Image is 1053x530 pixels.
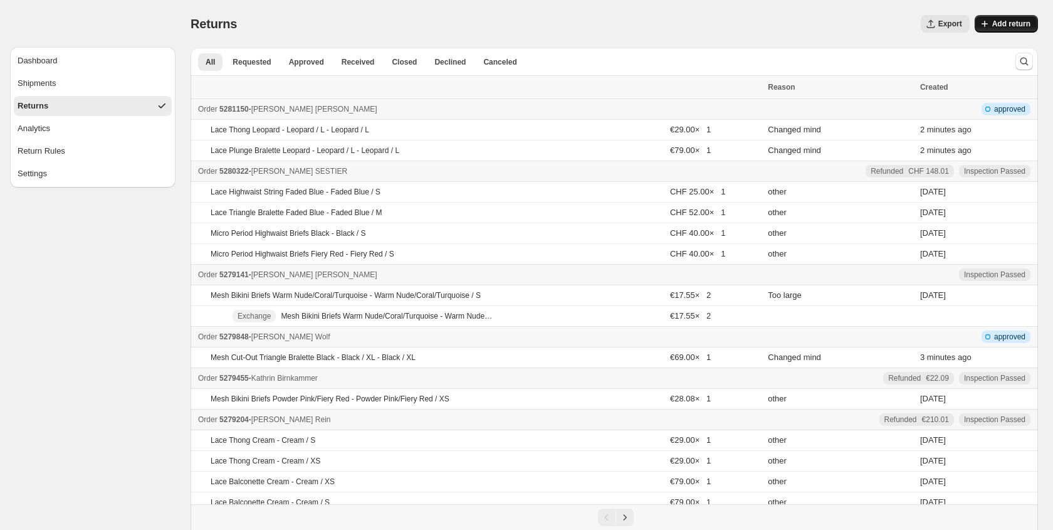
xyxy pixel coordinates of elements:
[219,270,249,279] span: 5279141
[198,374,217,383] span: Order
[233,57,271,67] span: Requested
[764,120,916,140] td: Changed mind
[670,497,711,507] span: €79.00 × 1
[198,413,760,426] div: -
[198,415,217,424] span: Order
[219,105,249,114] span: 5281150
[392,57,417,67] span: Closed
[871,166,949,176] div: Refunded
[211,146,399,156] p: Lace Plunge Bralette Leopard - Leopard / L - Leopard / L
[764,389,916,410] td: other
[251,415,331,424] span: [PERSON_NAME] Rein
[920,394,946,403] time: Monday, August 11, 2025 at 11:35:26 AM
[920,352,972,362] time: Tuesday, August 19, 2025 at 9:11:42 AM
[670,187,726,196] span: CHF 25.00 × 1
[206,57,215,67] span: All
[670,477,711,486] span: €79.00 × 1
[219,332,249,341] span: 5279848
[670,249,726,258] span: CHF 40.00 × 1
[198,103,760,115] div: -
[251,270,377,279] span: [PERSON_NAME] [PERSON_NAME]
[198,332,217,341] span: Order
[198,165,760,178] div: -
[18,55,58,67] div: Dashboard
[251,167,347,176] span: [PERSON_NAME] SESTIER
[14,164,172,184] button: Settings
[764,347,916,368] td: Changed mind
[211,228,365,238] p: Micro Period Highwaist Briefs Black - Black / S
[198,372,760,384] div: -
[920,125,972,134] time: Tuesday, August 19, 2025 at 9:13:17 AM
[211,352,416,363] p: Mesh Cut-Out Triangle Bralette Black - Black / XL - Black / XL
[964,166,1025,176] span: Inspection Passed
[888,373,949,383] div: Refunded
[964,270,1025,280] span: Inspection Passed
[238,311,271,321] span: Exchange
[211,208,382,218] p: Lace Triangle Bralette Faded Blue - Faded Blue / M
[922,415,949,425] span: €210.01
[670,290,711,300] span: €17.55 × 2
[670,146,711,155] span: €79.00 × 1
[884,415,949,425] div: Refunded
[198,268,760,281] div: -
[18,77,56,90] div: Shipments
[764,182,916,203] td: other
[211,456,320,466] p: Lace Thong Cream - Cream / XS
[670,311,711,321] span: €17.55 × 2
[251,105,377,114] span: [PERSON_NAME] [PERSON_NAME]
[670,456,711,465] span: €29.00 × 1
[670,352,711,362] span: €69.00 × 1
[198,270,217,279] span: Order
[198,105,217,114] span: Order
[198,331,760,343] div: -
[764,244,916,265] td: other
[768,83,795,92] span: Reason
[992,19,1030,29] span: Add return
[251,332,330,341] span: [PERSON_NAME] Wolf
[670,208,726,217] span: CHF 52.00 × 1
[964,373,1025,383] span: Inspection Passed
[14,51,172,71] button: Dashboard
[1015,53,1033,70] button: Search and filter results
[920,146,972,155] time: Tuesday, August 19, 2025 at 9:13:17 AM
[616,509,634,526] button: Next
[670,228,726,238] span: CHF 40.00 × 1
[975,15,1038,33] button: Add return
[920,456,946,465] time: Tuesday, August 12, 2025 at 7:24:42 AM
[14,96,172,116] button: Returns
[920,497,946,507] time: Tuesday, August 12, 2025 at 7:24:42 AM
[920,249,946,258] time: Thursday, August 7, 2025 at 5:58:42 PM
[219,415,249,424] span: 5279204
[251,374,318,383] span: Kathrin Birnkammer
[281,311,493,321] p: Mesh Bikini Briefs Warm Nude/Coral/Turquoise - Warm Nude/Coral/Turquoise / XS
[926,373,949,383] span: €22.09
[211,394,449,404] p: Mesh Bikini Briefs Powder Pink/Fiery Red - Powder Pink/Fiery Red / XS
[764,430,916,451] td: other
[18,122,50,135] div: Analytics
[219,374,249,383] span: 5279455
[191,504,1038,530] nav: Pagination
[211,477,335,487] p: Lace Balconette Cream - Cream / XS
[921,15,970,33] button: Export
[670,394,711,403] span: €28.08 × 1
[920,477,946,486] time: Tuesday, August 12, 2025 at 7:24:42 AM
[18,145,65,157] div: Return Rules
[764,140,916,161] td: Changed mind
[342,57,375,67] span: Received
[964,415,1025,425] span: Inspection Passed
[764,472,916,492] td: other
[764,451,916,472] td: other
[14,73,172,93] button: Shipments
[764,223,916,244] td: other
[483,57,516,67] span: Canceled
[434,57,466,67] span: Declined
[908,166,949,176] span: CHF 148.01
[764,285,916,306] td: Too large
[764,203,916,223] td: other
[211,249,394,259] p: Micro Period Highwaist Briefs Fiery Red - Fiery Red / S
[198,167,217,176] span: Order
[289,57,324,67] span: Approved
[18,100,48,112] div: Returns
[211,125,369,135] p: Lace Thong Leopard - Leopard / L - Leopard / L
[670,125,711,134] span: €29.00 × 1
